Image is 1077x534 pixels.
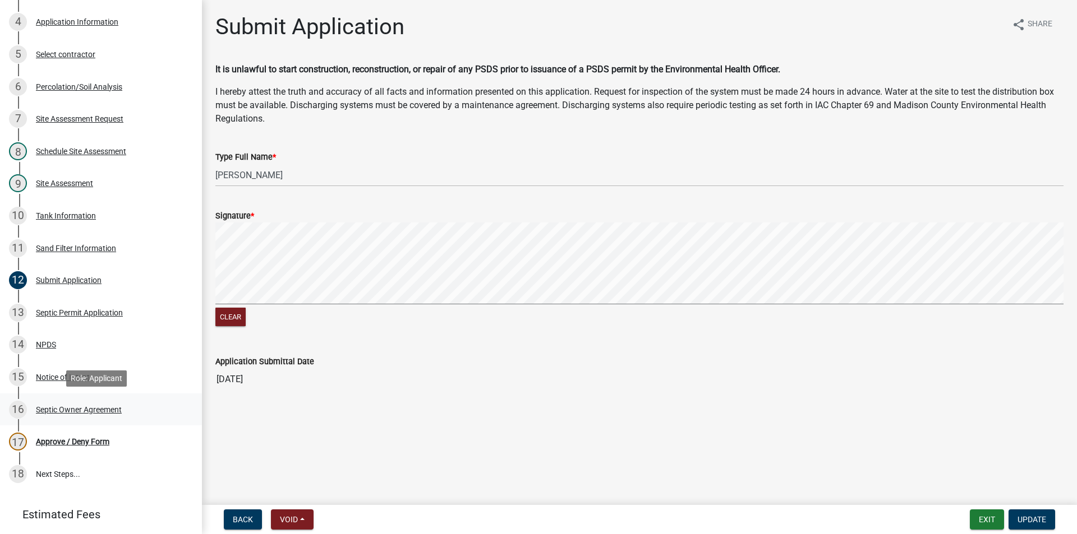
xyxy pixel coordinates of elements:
[271,509,314,530] button: Void
[215,212,254,220] label: Signature
[36,50,95,58] div: Select contractor
[9,142,27,160] div: 8
[36,244,116,252] div: Sand Filter Information
[36,18,118,26] div: Application Information
[36,373,90,381] div: Notice of Intent
[9,13,27,31] div: 4
[36,83,122,91] div: Percolation/Soil Analysis
[36,309,123,317] div: Septic Permit Application
[9,401,27,419] div: 16
[215,358,314,366] label: Application Submittal Date
[215,85,1064,126] p: I hereby attest the truth and accuracy of all facts and information presented on this application...
[36,212,96,220] div: Tank Information
[233,515,253,524] span: Back
[9,433,27,451] div: 17
[9,78,27,96] div: 6
[280,515,298,524] span: Void
[9,368,27,386] div: 15
[224,509,262,530] button: Back
[215,154,276,161] label: Type Full Name
[36,147,126,155] div: Schedule Site Assessment
[9,239,27,257] div: 11
[9,45,27,63] div: 5
[36,179,93,187] div: Site Assessment
[1009,509,1055,530] button: Update
[36,115,123,123] div: Site Assessment Request
[36,406,122,414] div: Septic Owner Agreement
[9,110,27,128] div: 7
[9,174,27,192] div: 9
[215,64,780,75] strong: It is unlawful to start construction, reconstruction, or repair of any PSDS prior to issuance of ...
[36,438,109,445] div: Approve / Deny Form
[9,336,27,354] div: 14
[9,271,27,289] div: 12
[1003,13,1061,35] button: shareShare
[1012,18,1025,31] i: share
[9,503,184,526] a: Estimated Fees
[215,308,246,326] button: Clear
[36,276,102,284] div: Submit Application
[970,509,1004,530] button: Exit
[9,207,27,225] div: 10
[66,370,127,387] div: Role: Applicant
[9,304,27,322] div: 13
[1018,515,1046,524] span: Update
[1028,18,1052,31] span: Share
[9,465,27,483] div: 18
[36,341,56,349] div: NPDS
[215,13,404,40] h1: Submit Application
